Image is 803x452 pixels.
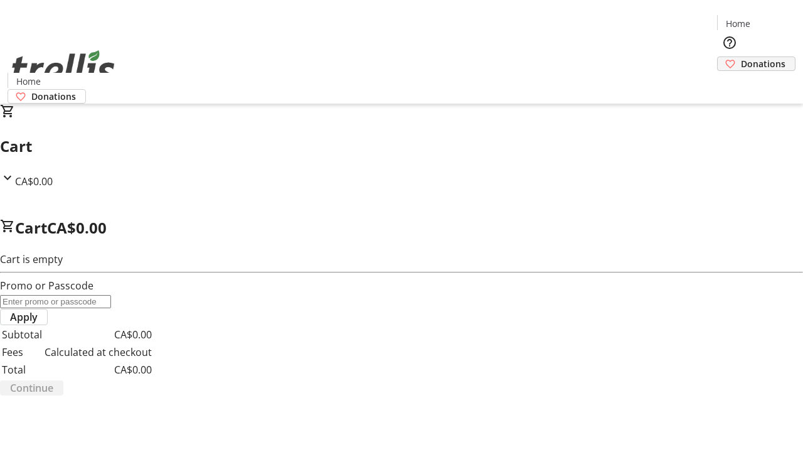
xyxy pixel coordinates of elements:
[44,326,152,343] td: CA$0.00
[31,90,76,103] span: Donations
[718,17,758,30] a: Home
[1,326,43,343] td: Subtotal
[8,75,48,88] a: Home
[741,57,785,70] span: Donations
[47,217,107,238] span: CA$0.00
[717,30,742,55] button: Help
[44,362,152,378] td: CA$0.00
[16,75,41,88] span: Home
[44,344,152,360] td: Calculated at checkout
[717,56,795,71] a: Donations
[15,175,53,188] span: CA$0.00
[1,362,43,378] td: Total
[726,17,750,30] span: Home
[8,89,86,104] a: Donations
[717,71,742,96] button: Cart
[1,344,43,360] td: Fees
[10,309,38,325] span: Apply
[8,36,119,99] img: Orient E2E Organization A7xwv2QK2t's Logo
